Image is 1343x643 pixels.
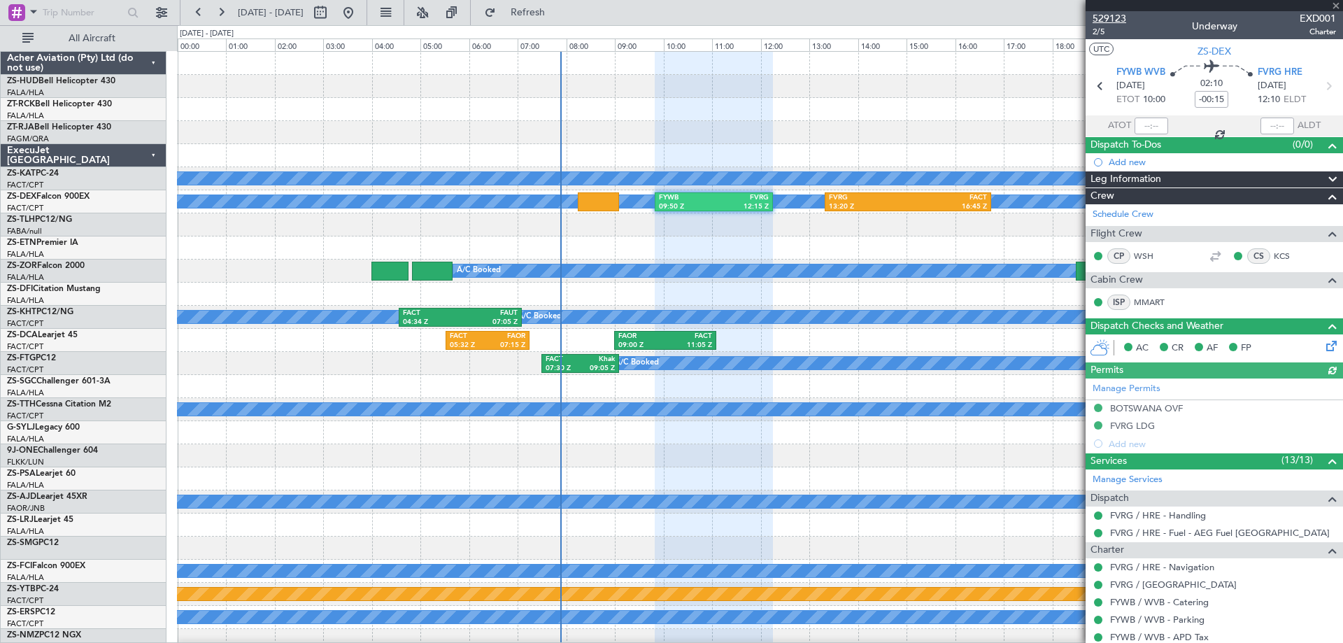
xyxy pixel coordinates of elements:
a: FALA/HLA [7,526,44,537]
a: FALA/HLA [7,434,44,444]
div: 11:00 [712,38,760,51]
span: Charter [1300,26,1336,38]
div: FACT [908,193,987,203]
span: ZS-TLH [7,215,35,224]
span: ZS-YTB [7,585,36,593]
span: FYWB WVB [1116,66,1165,80]
span: [DATE] [1116,79,1145,93]
span: ZS-SMG [7,539,38,547]
a: FACT/CPT [7,318,43,329]
a: FVRG / HRE - Navigation [1110,561,1214,573]
a: ZS-HUDBell Helicopter 430 [7,77,115,85]
a: FVRG / HRE - Handling [1110,509,1206,521]
div: 05:00 [420,38,469,51]
div: 12:00 [761,38,809,51]
div: 16:00 [955,38,1004,51]
span: Services [1090,453,1127,469]
div: Add new [1109,156,1336,168]
a: WSH [1134,250,1165,262]
span: Dispatch To-Dos [1090,137,1161,153]
span: ZS-ZOR [7,262,37,270]
span: Dispatch [1090,490,1129,507]
div: 13:00 [809,38,858,51]
a: KCS [1274,250,1305,262]
a: ZS-KHTPC12/NG [7,308,73,316]
a: FACT/CPT [7,341,43,352]
div: FAOR [618,332,665,341]
div: FACT [403,309,460,318]
div: 06:00 [469,38,518,51]
a: FALA/HLA [7,249,44,260]
span: Leg Information [1090,171,1161,188]
a: ZS-ZORFalcon 2000 [7,262,85,270]
a: FALA/HLA [7,272,44,283]
span: ZS-ETN [7,239,36,247]
a: FACT/CPT [7,595,43,606]
a: ZS-LRJLearjet 45 [7,516,73,524]
span: Cabin Crew [1090,272,1143,288]
span: Charter [1090,542,1124,558]
button: All Aircraft [15,27,152,50]
span: (13/13) [1281,453,1313,467]
div: 07:30 Z [546,364,580,374]
div: 17:00 [1004,38,1052,51]
div: 09:05 Z [580,364,614,374]
a: FAOR/JNB [7,503,45,514]
a: FYWB / WVB - Catering [1110,596,1209,608]
span: ZS-DEX [7,192,36,201]
span: 02:10 [1200,77,1223,91]
span: ZS-PSA [7,469,36,478]
a: ZS-TTHCessna Citation M2 [7,400,111,409]
input: Trip Number [43,2,123,23]
a: ZS-SMGPC12 [7,539,59,547]
div: 10:00 [664,38,712,51]
div: FYWB [659,193,713,203]
div: 01:00 [226,38,274,51]
span: ATOT [1108,119,1131,133]
a: FLKK/LUN [7,457,44,467]
span: CR [1172,341,1184,355]
span: G-SYLJ [7,423,35,432]
span: ZS-DEX [1198,44,1231,59]
a: FALA/HLA [7,295,44,306]
div: 16:45 Z [908,202,987,212]
div: 13:20 Z [829,202,908,212]
a: ZS-ERSPC12 [7,608,55,616]
a: FALA/HLA [7,87,44,98]
a: ZS-FTGPC12 [7,354,56,362]
span: ETOT [1116,93,1139,107]
a: Schedule Crew [1093,208,1153,222]
span: ZS-KAT [7,169,36,178]
a: FACT/CPT [7,180,43,190]
span: Refresh [499,8,557,17]
div: A/C Booked [518,306,562,327]
div: A/C Booked [457,260,501,281]
a: ZT-RCKBell Helicopter 430 [7,100,112,108]
a: ZS-TLHPC12/NG [7,215,72,224]
div: 07:00 [518,38,566,51]
a: ZS-FCIFalcon 900EX [7,562,85,570]
span: ZS-TTH [7,400,36,409]
div: 09:00 [615,38,663,51]
span: [DATE] [1258,79,1286,93]
div: FAUT [460,309,518,318]
div: FACT [665,332,712,341]
a: FVRG / [GEOGRAPHIC_DATA] [1110,579,1237,591]
div: 12:15 Z [713,202,768,212]
span: ZS-NMZ [7,631,39,640]
div: CP [1107,248,1130,264]
div: 09:00 Z [618,341,665,351]
div: 14:00 [858,38,907,51]
a: ZS-DFICitation Mustang [7,285,101,293]
a: FACT/CPT [7,619,43,629]
div: 02:00 [275,38,323,51]
a: FACT/CPT [7,365,43,375]
div: 08:00 [567,38,615,51]
span: AC [1136,341,1149,355]
a: ZS-NMZPC12 NGX [7,631,81,640]
a: ZS-ETNPremier IA [7,239,78,247]
a: G-SYLJLegacy 600 [7,423,80,432]
span: ZS-AJD [7,493,36,501]
div: 07:15 Z [488,341,525,351]
button: Refresh [478,1,562,24]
